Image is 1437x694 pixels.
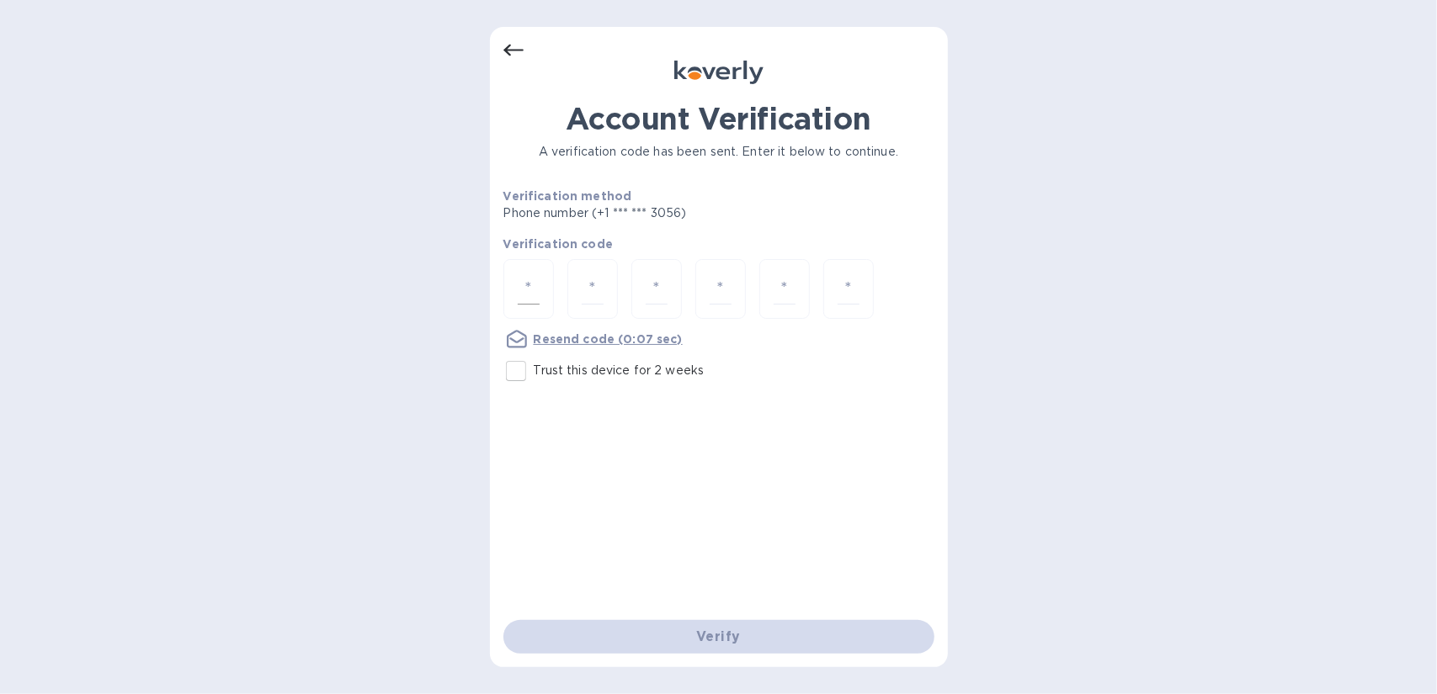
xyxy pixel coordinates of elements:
[503,236,934,252] p: Verification code
[503,101,934,136] h1: Account Verification
[534,362,705,379] p: Trust this device for 2 weeks
[534,332,683,346] u: Resend code (0:07 sec)
[503,143,934,161] p: A verification code has been sent. Enter it below to continue.
[503,204,816,222] p: Phone number (+1 *** *** 3056)
[503,189,632,203] b: Verification method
